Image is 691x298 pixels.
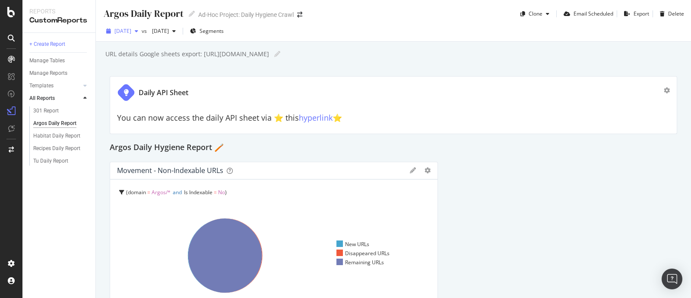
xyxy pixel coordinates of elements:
[29,40,65,49] div: + Create Report
[110,141,224,155] h2: Argos Daily Hygiene Report 🪥
[117,166,223,175] div: Movement - non-indexable URLs
[103,24,142,38] button: [DATE]
[33,144,89,153] a: Recipes Daily Report
[425,167,431,173] div: gear
[214,189,217,196] span: =
[29,94,81,103] a: All Reports
[336,240,369,248] div: New URLs
[147,189,150,196] span: =
[33,157,68,166] div: Tu Daily Report
[29,56,65,65] div: Manage Tables
[33,157,89,166] a: Tu Daily Report
[33,144,80,153] div: Recipes Daily Report
[29,16,89,26] div: CustomReports
[142,27,149,35] span: vs
[529,10,542,17] div: Clone
[33,119,89,128] a: Argos Daily Report
[149,24,179,38] button: [DATE]
[621,7,649,21] button: Export
[184,189,212,196] span: Is Indexable
[149,27,169,35] span: 2025 Jul. 20th
[560,7,613,21] button: Email Scheduled
[29,69,67,78] div: Manage Reports
[200,27,224,35] span: Segments
[274,51,280,57] i: Edit report name
[29,94,55,103] div: All Reports
[114,27,131,35] span: 2025 Aug. 17th
[117,114,670,122] h2: You can now access the daily API sheet via ⭐️ this ⭐️
[33,131,80,141] div: Habitat Daily Report
[173,189,182,196] span: and
[187,24,227,38] button: Segments
[110,141,677,155] div: Argos Daily Hygiene Report 🪥
[634,10,649,17] div: Export
[299,112,333,123] a: hyperlink
[336,250,390,257] div: Disappeared URLs
[29,40,89,49] a: + Create Report
[29,81,81,90] a: Templates
[105,50,269,58] div: URL details Google sheets export: [URL][DOMAIN_NAME]
[139,88,188,98] div: Daily API Sheet
[110,76,677,134] div: Daily API SheetYou can now access the daily API sheet via ⭐️ thishyperlink⭐️
[517,7,553,21] button: Clone
[128,189,146,196] span: domain
[668,10,684,17] div: Delete
[297,12,302,18] div: arrow-right-arrow-left
[29,7,89,16] div: Reports
[29,81,54,90] div: Templates
[664,87,670,93] div: gear
[33,119,76,128] div: Argos Daily Report
[656,7,684,21] button: Delete
[198,10,294,19] div: Ad-Hoc Project: Daily Hygiene Crawl
[574,10,613,17] div: Email Scheduled
[336,259,384,266] div: Remaining URLs
[33,106,59,115] div: 301 Report
[218,189,225,196] span: No
[103,7,184,20] div: Argos Daily Report
[33,106,89,115] a: 301 Report
[662,269,682,289] div: Open Intercom Messenger
[29,56,89,65] a: Manage Tables
[152,189,171,196] span: Argos/*
[29,69,89,78] a: Manage Reports
[189,11,195,17] i: Edit report name
[33,131,89,141] a: Habitat Daily Report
